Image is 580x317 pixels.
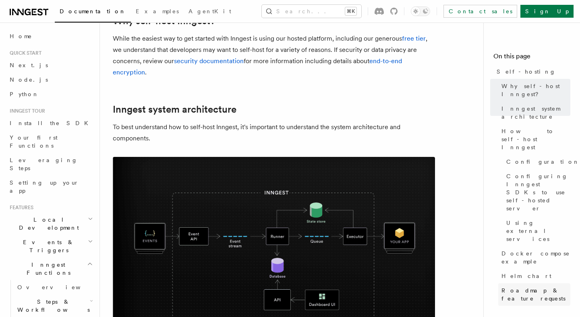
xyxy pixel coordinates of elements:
[493,64,570,79] a: Self-hosting
[6,175,95,198] a: Setting up your app
[10,91,39,97] span: Python
[498,79,570,101] a: Why self-host Inngest?
[6,257,95,280] button: Inngest Functions
[6,261,87,277] span: Inngest Functions
[17,284,100,290] span: Overview
[497,68,556,76] span: Self-hosting
[184,2,236,22] a: AgentKit
[174,57,244,65] a: security documentation
[6,58,95,72] a: Next.js
[14,294,95,317] button: Steps & Workflows
[503,169,570,216] a: Configuring Inngest SDKs to use self-hosted server
[501,82,570,98] span: Why self-host Inngest?
[14,280,95,294] a: Overview
[501,127,570,151] span: How to self-host Inngest
[6,153,95,175] a: Leveraging Steps
[6,87,95,101] a: Python
[501,286,570,303] span: Roadmap & feature requests
[6,108,45,114] span: Inngest tour
[113,104,236,115] a: Inngest system architecture
[6,130,95,153] a: Your first Functions
[501,105,570,121] span: Inngest system architecture
[131,2,184,22] a: Examples
[345,7,356,15] kbd: ⌘K
[6,50,41,56] span: Quick start
[113,121,435,144] p: To best understand how to self-host Inngest, it's important to understand the system architecture...
[506,158,580,166] span: Configuration
[136,8,179,14] span: Examples
[10,62,48,68] span: Next.js
[10,179,79,194] span: Setting up your app
[503,216,570,246] a: Using external services
[506,172,570,212] span: Configuring Inngest SDKs to use self-hosted server
[506,219,570,243] span: Using external services
[402,35,426,42] a: free tier
[498,283,570,306] a: Roadmap & feature requests
[501,272,551,280] span: Helm chart
[10,157,78,171] span: Leveraging Steps
[520,5,574,18] a: Sign Up
[10,32,32,40] span: Home
[501,249,570,266] span: Docker compose example
[411,6,430,16] button: Toggle dark mode
[6,212,95,235] button: Local Development
[10,120,93,126] span: Install the SDK
[10,134,58,149] span: Your first Functions
[498,269,570,283] a: Helm chart
[6,204,33,211] span: Features
[6,116,95,130] a: Install the SDK
[503,154,570,169] a: Configuration
[10,76,48,83] span: Node.js
[6,29,95,43] a: Home
[443,5,517,18] a: Contact sales
[188,8,231,14] span: AgentKit
[60,8,126,14] span: Documentation
[6,238,88,254] span: Events & Triggers
[14,298,90,314] span: Steps & Workflows
[6,72,95,87] a: Node.js
[55,2,131,23] a: Documentation
[262,5,361,18] button: Search...⌘K
[498,101,570,124] a: Inngest system architecture
[113,33,435,78] p: While the easiest way to get started with Inngest is using our hosted platform, including our gen...
[493,51,570,64] h4: On this page
[498,124,570,154] a: How to self-host Inngest
[6,216,88,232] span: Local Development
[6,235,95,257] button: Events & Triggers
[498,246,570,269] a: Docker compose example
